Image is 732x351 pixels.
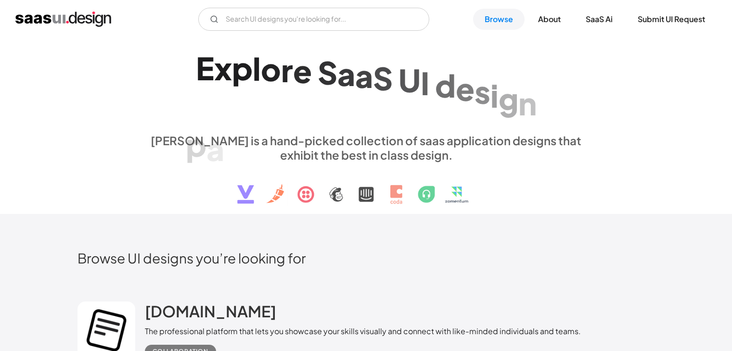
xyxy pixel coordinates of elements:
div: p [232,50,253,87]
input: Search UI designs you're looking for... [198,8,429,31]
div: e [456,70,475,107]
img: text, icon, saas logo [220,162,512,212]
div: S [373,60,393,97]
div: a [206,130,224,167]
a: Browse [473,9,525,30]
a: home [15,12,111,27]
div: x [214,50,232,87]
div: o [261,51,281,88]
a: Submit UI Request [626,9,717,30]
div: The professional platform that lets you showcase your skills visually and connect with like-minde... [145,326,581,337]
div: r [281,51,293,88]
a: [DOMAIN_NAME] [145,301,276,326]
div: a [337,56,355,93]
div: I [421,64,429,101]
h1: Explore SaaS UI design patterns & interactions. [145,50,588,124]
div: d [435,67,456,104]
div: g [499,81,518,118]
div: S [318,54,337,91]
div: E [196,50,214,87]
div: l [253,50,261,87]
div: a [355,57,373,94]
a: SaaS Ai [574,9,624,30]
div: [PERSON_NAME] is a hand-picked collection of saas application designs that exhibit the best in cl... [145,133,588,162]
form: Email Form [198,8,429,31]
h2: [DOMAIN_NAME] [145,301,276,321]
div: p [186,126,206,163]
div: s [475,74,490,111]
a: About [527,9,572,30]
div: U [398,62,421,99]
h2: Browse UI designs you’re looking for [77,250,655,266]
div: e [293,53,312,90]
div: n [518,85,537,122]
div: i [490,77,499,114]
